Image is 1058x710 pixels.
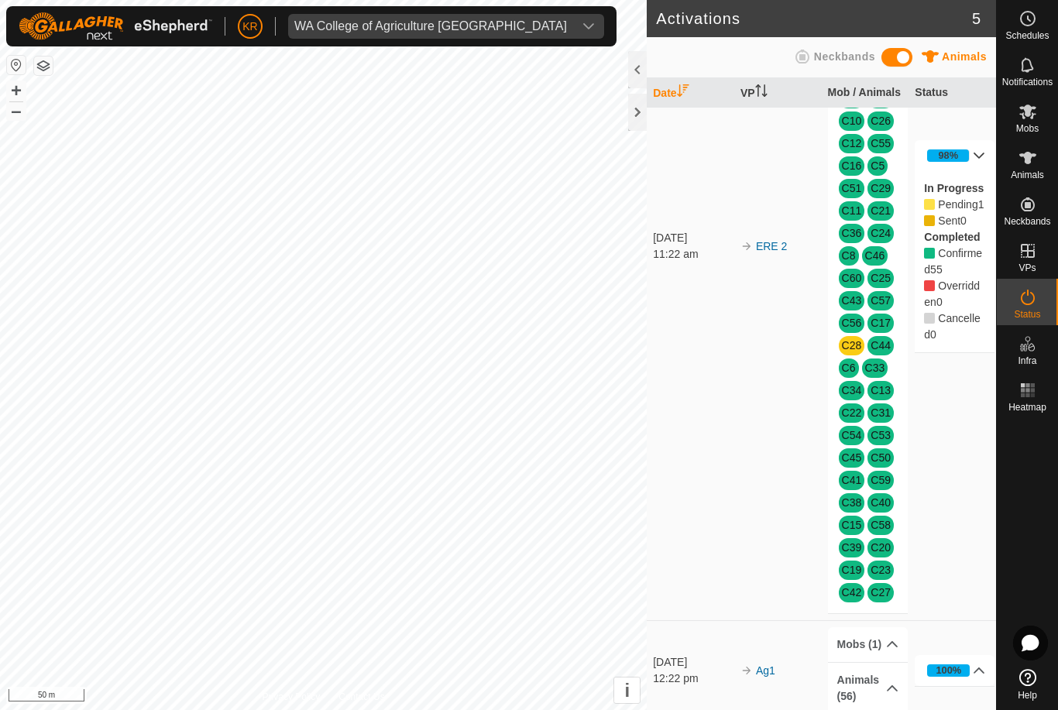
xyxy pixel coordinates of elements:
span: Help [1018,691,1037,700]
div: 98% [927,149,970,162]
a: C38 [842,496,862,509]
a: C21 [871,204,891,217]
i: 1 Pending 76541, [924,199,935,210]
span: Confirmed [930,263,943,276]
div: 100% [936,663,961,677]
a: C60 [842,272,862,284]
h2: Activations [656,9,972,28]
a: C41 [842,474,862,486]
span: Heatmap [1008,403,1046,412]
span: Cancelled [930,328,936,341]
th: Status [909,78,996,108]
a: Help [997,663,1058,706]
a: C53 [871,429,891,441]
a: C19 [842,564,862,576]
span: WA College of Agriculture Denmark [288,14,573,39]
span: Animals [1011,170,1044,180]
a: C8 [842,249,856,262]
div: 98% [938,148,958,163]
a: C24 [871,227,891,239]
button: Map Layers [34,57,53,75]
a: C11 [842,204,862,217]
a: C58 [871,519,891,531]
a: C36 [842,227,862,239]
i: 0 Overridden [924,280,935,291]
p-accordion-header: 100% [915,655,994,686]
button: Reset Map [7,56,26,74]
div: WA College of Agriculture [GEOGRAPHIC_DATA] [294,20,567,33]
a: C50 [871,451,891,464]
a: C59 [871,474,891,486]
a: C39 [842,541,862,554]
span: Neckbands [1004,217,1050,226]
span: Schedules [1005,31,1049,40]
span: Infra [1018,356,1036,365]
a: C29 [871,182,891,194]
a: C5 [871,159,885,172]
img: Gallagher Logo [19,12,212,40]
a: C43 [842,294,862,307]
span: Animals [942,50,987,63]
a: C40 [871,496,891,509]
div: [DATE] [653,230,733,246]
span: Status [1014,310,1040,319]
div: 12:22 pm [653,671,733,687]
a: C23 [871,564,891,576]
span: Notifications [1002,77,1053,87]
p-sorticon: Activate to sort [755,87,768,99]
a: Ag1 [756,664,775,677]
a: C15 [842,519,862,531]
span: Neckbands [814,50,875,63]
span: 5 [972,7,981,30]
a: C27 [871,586,891,599]
a: C12 [842,137,862,149]
button: – [7,101,26,120]
span: KR [242,19,257,35]
th: VP [734,78,822,108]
a: C45 [842,451,862,464]
a: C42 [842,586,862,599]
span: Pending [938,198,977,211]
a: C51 [842,182,862,194]
img: arrow [740,664,753,677]
i: 0 Sent [924,215,935,226]
div: dropdown trigger [573,14,604,39]
span: VPs [1018,263,1036,273]
span: Mobs [1016,124,1039,133]
a: C17 [871,317,891,329]
p-accordion-content: 98% [915,171,994,352]
a: C34 [842,384,862,396]
span: Overridden [936,296,943,308]
button: + [7,81,26,100]
label: In Progress [924,182,984,194]
div: 100% [927,664,970,677]
a: C26 [871,115,891,127]
a: C55 [871,137,891,149]
i: 0 Cancelled [924,313,935,324]
a: C13 [871,384,891,396]
a: C22 [842,406,862,419]
span: Confirmed [924,247,982,276]
th: Date [647,78,734,108]
div: [DATE] [653,654,733,671]
a: Contact Us [338,690,384,704]
a: Privacy Policy [263,690,321,704]
div: 11:22 am [653,246,733,262]
span: Cancelled [924,312,980,341]
a: C28 [842,339,862,352]
span: Pending [938,214,960,227]
span: Overridden [924,280,980,308]
a: C44 [871,339,891,352]
a: C25 [871,272,891,284]
span: Pending [978,198,984,211]
a: C10 [842,115,862,127]
a: ERE 2 [756,240,787,252]
label: Completed [924,231,980,243]
th: Mob / Animals [822,78,909,108]
a: C6 [842,362,856,374]
a: C46 [865,249,885,262]
p-accordion-header: 98% [915,140,994,171]
a: C56 [842,317,862,329]
img: arrow [740,240,753,252]
span: Sent [960,214,967,227]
